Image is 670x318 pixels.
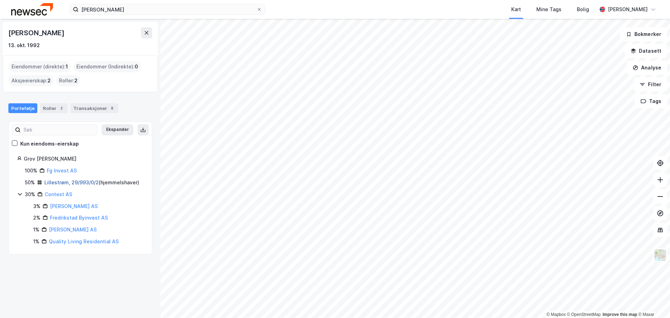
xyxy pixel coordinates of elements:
button: Filter [634,77,667,91]
div: Kart [511,5,521,14]
div: 50% [25,178,35,187]
div: [PERSON_NAME] [608,5,648,14]
span: 1 [66,62,68,71]
a: Improve this map [603,312,637,317]
span: 0 [135,62,138,71]
button: Tags [635,94,667,108]
img: Z [654,249,667,262]
a: OpenStreetMap [567,312,601,317]
div: 3% [33,202,40,210]
input: Søk [21,125,97,135]
div: Roller : [56,75,80,86]
div: Transaksjoner [70,103,118,113]
div: 1% [33,225,39,234]
a: Lillestrøm, 29/993/0/2 [44,179,99,185]
a: Fg Invest AS [47,168,77,173]
a: [PERSON_NAME] AS [49,227,97,232]
button: Datasett [625,44,667,58]
button: Analyse [627,61,667,75]
a: Contest AS [45,191,72,197]
button: Ekspander [102,124,133,135]
iframe: Chat Widget [635,284,670,318]
div: 100% [25,167,37,175]
div: Bolig [577,5,589,14]
button: Bokmerker [620,27,667,41]
div: Roller [40,103,68,113]
div: Eiendommer (direkte) : [9,61,71,72]
div: Grov [PERSON_NAME] [24,155,143,163]
div: [PERSON_NAME] [8,27,66,38]
div: Kun eiendoms-eierskap [20,140,79,148]
div: Eiendommer (Indirekte) : [74,61,141,72]
a: Quality Living Residential AS [49,238,119,244]
div: 13. okt. 1992 [8,41,40,50]
div: ( hjemmelshaver ) [44,178,139,187]
a: Fredrikstad Byinvest AS [50,215,108,221]
div: 8 [109,105,116,112]
div: 30% [25,190,35,199]
a: Mapbox [546,312,566,317]
img: newsec-logo.f6e21ccffca1b3a03d2d.png [11,3,53,15]
div: 2% [33,214,40,222]
span: 2 [74,76,77,85]
a: [PERSON_NAME] AS [50,203,98,209]
input: Søk på adresse, matrikkel, gårdeiere, leietakere eller personer [79,4,256,15]
div: Portefølje [8,103,37,113]
div: Mine Tags [536,5,561,14]
div: 1% [33,237,39,246]
div: 2 [58,105,65,112]
div: Aksjeeierskap : [9,75,53,86]
span: 2 [47,76,51,85]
